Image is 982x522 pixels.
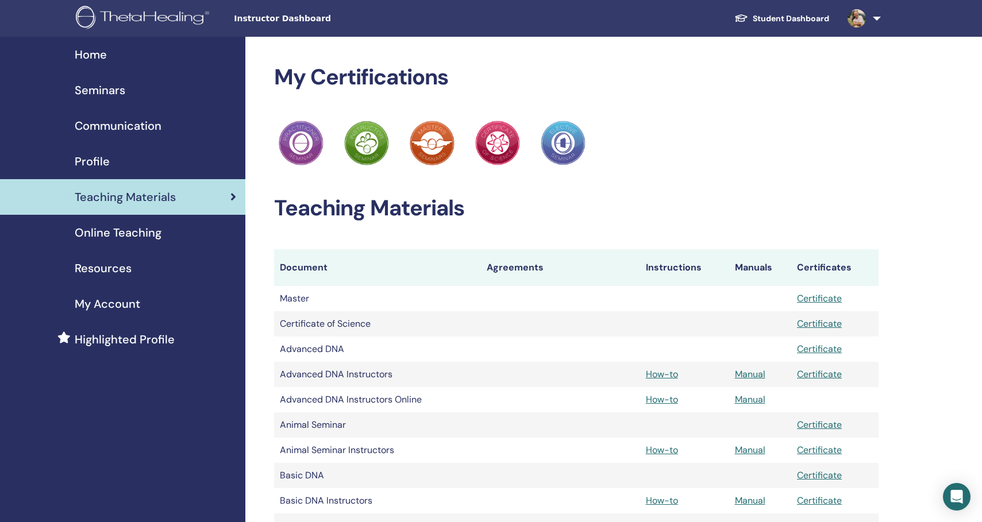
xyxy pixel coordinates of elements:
[75,153,110,170] span: Profile
[797,444,842,456] a: Certificate
[646,444,678,456] a: How-to
[279,121,324,165] img: Practitioner
[75,82,125,99] span: Seminars
[410,121,455,165] img: Practitioner
[541,121,586,165] img: Practitioner
[735,444,765,456] a: Manual
[75,331,175,348] span: Highlighted Profile
[274,286,481,311] td: Master
[234,13,406,25] span: Instructor Dashboard
[75,117,161,134] span: Communication
[646,368,678,380] a: How-to
[735,494,765,506] a: Manual
[75,188,176,206] span: Teaching Materials
[274,195,879,222] h2: Teaching Materials
[76,6,213,32] img: logo.png
[274,387,481,412] td: Advanced DNA Instructors Online
[646,494,678,506] a: How-to
[797,368,842,380] a: Certificate
[274,311,481,337] td: Certificate of Science
[475,121,520,165] img: Practitioner
[943,483,971,511] div: Open Intercom Messenger
[75,46,107,63] span: Home
[274,463,481,488] td: Basic DNA
[481,249,640,286] th: Agreements
[344,121,389,165] img: Practitioner
[797,318,842,330] a: Certificate
[274,438,481,463] td: Animal Seminar Instructors
[725,8,838,29] a: Student Dashboard
[797,343,842,355] a: Certificate
[274,488,481,513] td: Basic DNA Instructors
[848,9,866,28] img: default.jpg
[797,292,842,304] a: Certificate
[274,412,481,438] td: Animal Seminar
[274,337,481,362] td: Advanced DNA
[797,419,842,431] a: Certificate
[75,260,132,277] span: Resources
[75,224,161,241] span: Online Teaching
[735,368,765,380] a: Manual
[735,393,765,405] a: Manual
[640,249,729,286] th: Instructions
[729,249,792,286] th: Manuals
[75,295,140,312] span: My Account
[734,13,748,23] img: graduation-cap-white.svg
[274,249,481,286] th: Document
[274,64,879,91] h2: My Certifications
[791,249,879,286] th: Certificates
[274,362,481,387] td: Advanced DNA Instructors
[646,393,678,405] a: How-to
[797,494,842,506] a: Certificate
[797,469,842,481] a: Certificate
